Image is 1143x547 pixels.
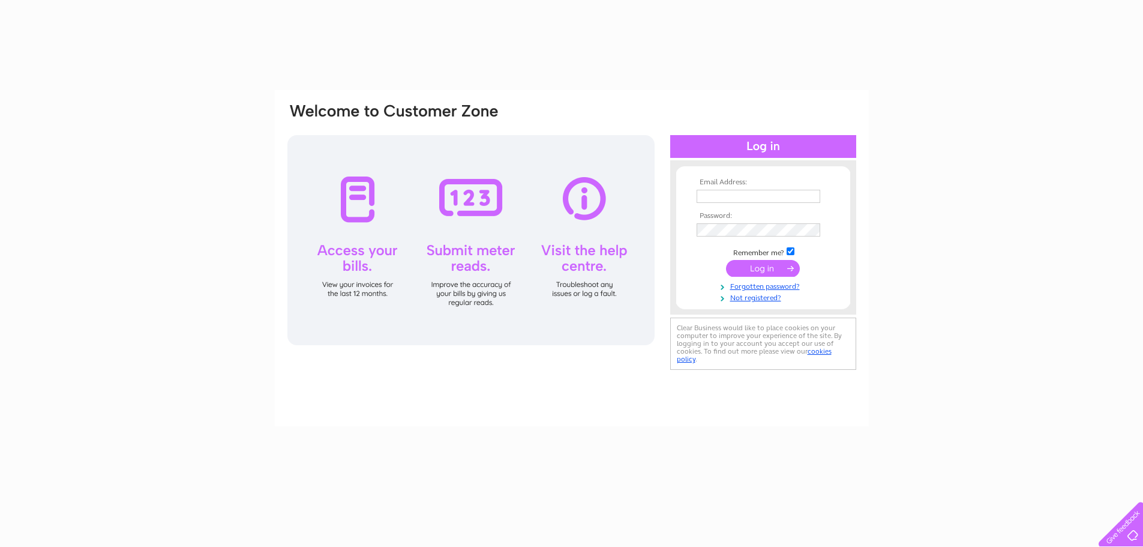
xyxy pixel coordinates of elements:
td: Remember me? [694,246,833,258]
div: Clear Business would like to place cookies on your computer to improve your experience of the sit... [670,318,856,370]
a: Not registered? [697,291,833,303]
a: Forgotten password? [697,280,833,291]
input: Submit [726,260,800,277]
a: cookies policy [677,347,832,363]
th: Email Address: [694,178,833,187]
th: Password: [694,212,833,220]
